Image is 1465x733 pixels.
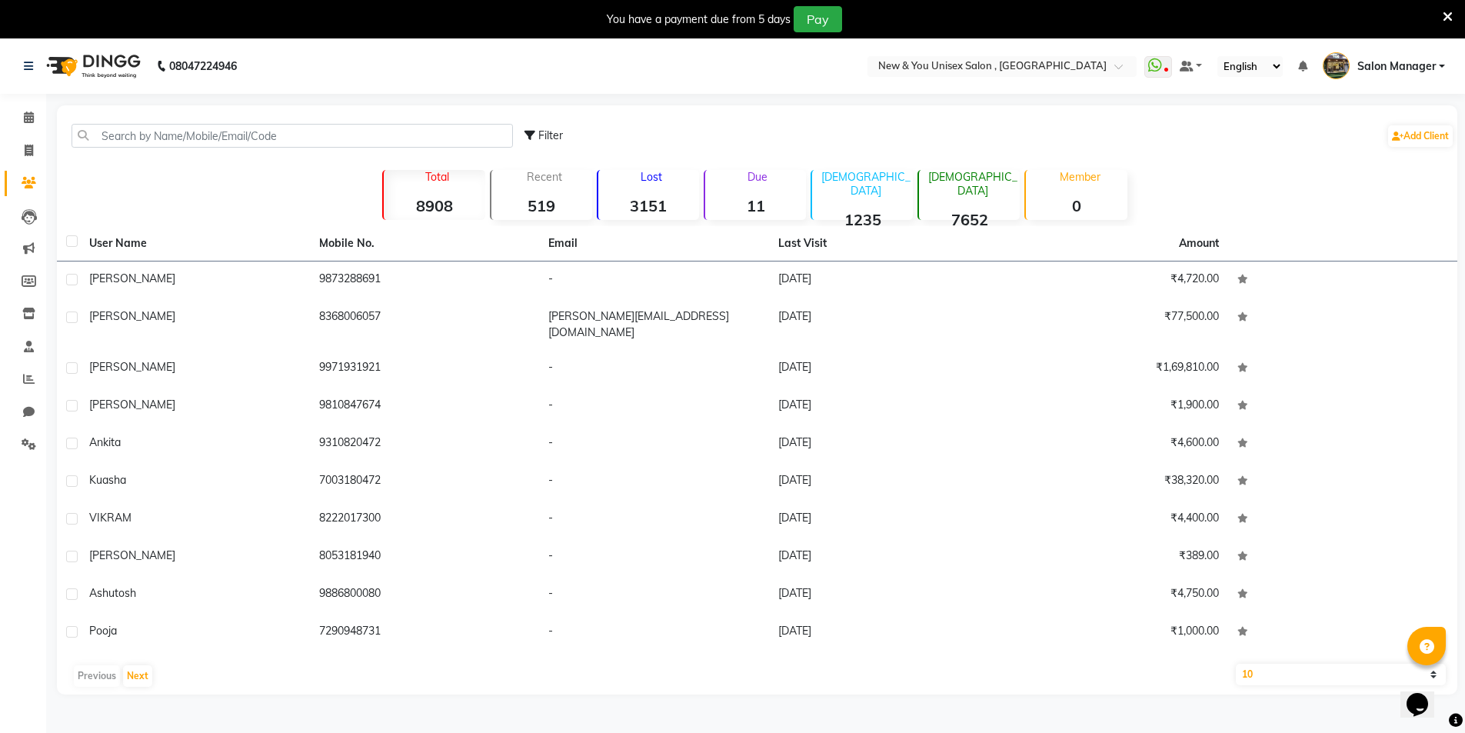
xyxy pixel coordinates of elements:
td: [DATE] [769,299,999,350]
td: - [539,262,769,299]
th: Mobile No. [310,226,540,262]
span: VIKRAM [89,511,132,525]
a: Add Client [1388,125,1453,147]
td: - [539,501,769,538]
b: 08047224946 [169,45,237,88]
td: - [539,388,769,425]
td: [DATE] [769,614,999,651]
td: ₹4,750.00 [998,576,1228,614]
p: [DEMOGRAPHIC_DATA] [925,170,1020,198]
td: - [539,614,769,651]
td: ₹77,500.00 [998,299,1228,350]
p: Due [708,170,806,184]
td: 9310820472 [310,425,540,463]
div: You have a payment due from 5 days [607,12,791,28]
span: Ashutosh [89,586,136,600]
td: 7003180472 [310,463,540,501]
span: [PERSON_NAME] [89,309,175,323]
td: [DATE] [769,576,999,614]
td: 8053181940 [310,538,540,576]
td: ₹1,900.00 [998,388,1228,425]
td: ₹38,320.00 [998,463,1228,501]
span: Salon Manager [1357,58,1436,75]
td: 9971931921 [310,350,540,388]
img: Salon Manager [1323,52,1350,79]
th: Amount [1170,226,1228,261]
th: Last Visit [769,226,999,262]
span: [PERSON_NAME] [89,548,175,562]
span: [PERSON_NAME] [89,272,175,285]
span: Pooja [89,624,117,638]
button: Pay [794,6,842,32]
p: Recent [498,170,592,184]
td: ₹1,69,810.00 [998,350,1228,388]
span: [PERSON_NAME] [89,360,175,374]
td: - [539,538,769,576]
strong: 1235 [812,210,913,229]
p: [DEMOGRAPHIC_DATA] [818,170,913,198]
td: 8368006057 [310,299,540,350]
td: ₹4,720.00 [998,262,1228,299]
td: - [539,576,769,614]
button: Next [123,665,152,687]
strong: 0 [1026,196,1127,215]
td: - [539,463,769,501]
strong: 8908 [384,196,484,215]
td: [DATE] [769,262,999,299]
p: Lost [604,170,699,184]
strong: 519 [491,196,592,215]
td: 8222017300 [310,501,540,538]
strong: 3151 [598,196,699,215]
td: 9810847674 [310,388,540,425]
th: Email [539,226,769,262]
iframe: chat widget [1400,671,1450,718]
span: Filter [538,128,563,142]
span: [PERSON_NAME] [89,398,175,411]
td: [DATE] [769,463,999,501]
td: ₹4,400.00 [998,501,1228,538]
td: 7290948731 [310,614,540,651]
span: Ankita [89,435,121,449]
td: [DATE] [769,388,999,425]
p: Member [1032,170,1127,184]
td: [DATE] [769,501,999,538]
strong: 11 [705,196,806,215]
td: ₹389.00 [998,538,1228,576]
td: [PERSON_NAME][EMAIL_ADDRESS][DOMAIN_NAME] [539,299,769,350]
td: [DATE] [769,538,999,576]
th: User Name [80,226,310,262]
img: logo [39,45,145,88]
td: [DATE] [769,350,999,388]
strong: 7652 [919,210,1020,229]
td: 9886800080 [310,576,540,614]
td: - [539,425,769,463]
td: - [539,350,769,388]
input: Search by Name/Mobile/Email/Code [72,124,513,148]
p: Total [390,170,484,184]
td: [DATE] [769,425,999,463]
span: kuasha [89,473,126,487]
td: ₹1,000.00 [998,614,1228,651]
td: ₹4,600.00 [998,425,1228,463]
td: 9873288691 [310,262,540,299]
